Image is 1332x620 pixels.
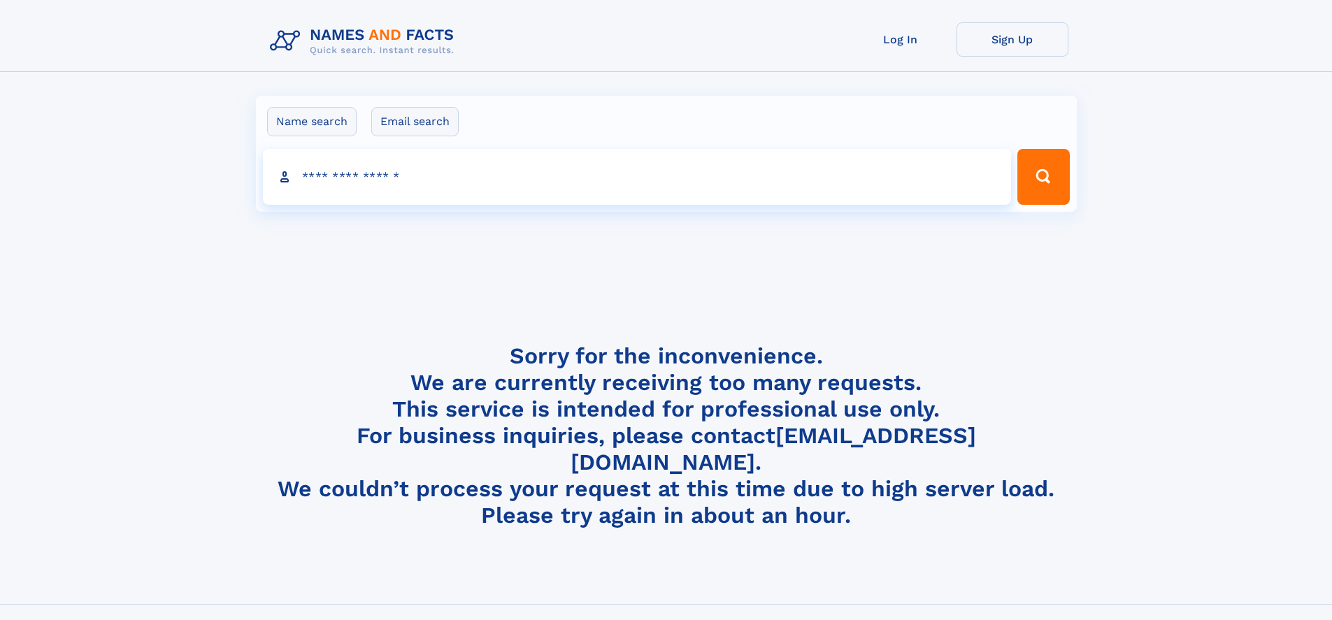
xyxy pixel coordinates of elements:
[264,343,1068,529] h4: Sorry for the inconvenience. We are currently receiving too many requests. This service is intend...
[263,149,1012,205] input: search input
[267,107,357,136] label: Name search
[957,22,1068,57] a: Sign Up
[845,22,957,57] a: Log In
[571,422,976,475] a: [EMAIL_ADDRESS][DOMAIN_NAME]
[264,22,466,60] img: Logo Names and Facts
[371,107,459,136] label: Email search
[1017,149,1069,205] button: Search Button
